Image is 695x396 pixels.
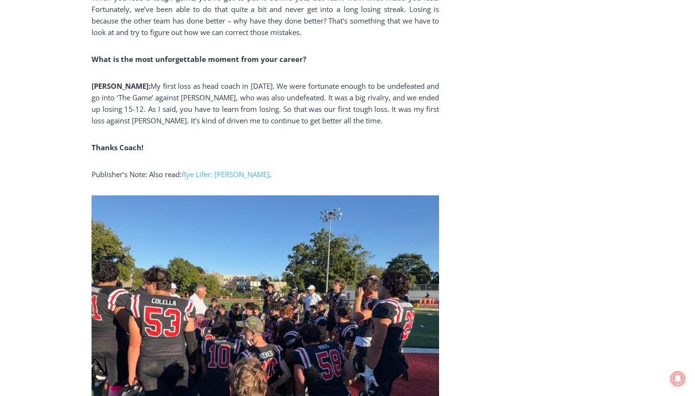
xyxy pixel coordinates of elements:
[92,168,439,180] p: Publisher’s Note: Also read: .
[98,60,136,115] div: "Chef [PERSON_NAME] omakase menu is nirvana for lovers of great Japanese food."
[92,80,439,126] p: My first loss as head coach in [DATE]. We were fortunate enough to be undefeated and go into ‘The...
[251,96,444,117] span: Intern @ [DOMAIN_NAME]
[3,99,94,135] span: Open Tues. - Sun. [PHONE_NUMBER]
[92,143,143,152] strong: Thanks Coach!
[242,0,453,93] div: Apply Now <> summer and RHS senior internships available
[92,81,151,91] strong: [PERSON_NAME]:
[231,93,464,120] a: Intern @ [DOMAIN_NAME]
[0,96,96,120] a: Open Tues. - Sun. [PHONE_NUMBER]
[182,169,269,179] a: Rye Lifer: [PERSON_NAME]
[92,54,306,64] strong: What is the most unforgettable moment from your career?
